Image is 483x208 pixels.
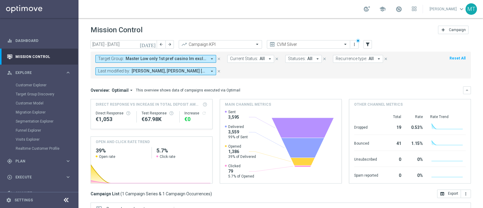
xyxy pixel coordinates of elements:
i: gps_fixed [7,158,12,164]
i: arrow_drop_down [315,56,320,62]
span: 39% of Delivered [228,154,256,159]
div: 19 [385,122,401,132]
button: refresh [202,111,206,116]
div: €1,053 [96,116,132,123]
div: Unsubscribed [354,154,378,164]
i: arrow_drop_down [376,56,382,62]
span: ) [210,191,212,197]
div: Mission Control [7,49,71,65]
span: 99% of Sent [228,135,248,139]
span: Clicked [228,164,254,168]
h1: Mission Control [91,26,142,34]
div: Realtime Customer Profile [16,144,78,153]
button: person_search Explore keyboard_arrow_right [7,70,71,75]
div: Plan [7,158,65,164]
div: Analyze [7,190,65,196]
button: Target Group: Master Low only 1st pref casino lm excl prev camp arrow_drop_down [95,55,216,63]
span: Plan [15,159,65,163]
div: Bounced [354,138,378,148]
input: Select date range [91,40,157,49]
span: school [379,6,386,12]
span: All [369,56,374,61]
button: track_changes Analyze keyboard_arrow_right [7,191,71,196]
span: Talent only 1st pref casino lm ggr nb lm > 0 excl prev camp [126,56,207,61]
span: Open rate [99,154,115,159]
button: keyboard_arrow_down [463,86,471,94]
i: keyboard_arrow_right [65,190,71,196]
a: Customer Explorer [16,83,63,88]
div: Execute [7,174,65,180]
button: add Campaign [438,26,469,34]
a: Funnel Explorer [16,128,63,133]
i: more_vert [352,42,357,47]
i: open_in_browser [440,191,445,196]
i: arrow_drop_down [129,88,134,93]
div: Direct Response [96,111,132,116]
h3: Campaign List [91,191,212,197]
div: Visits Explorer [16,135,78,144]
h2: 5.7% [156,147,207,154]
i: close [384,57,388,61]
span: Opened [228,144,256,149]
div: MT [465,3,477,15]
span: Current Status: [230,56,258,61]
span: Delivered [228,124,248,129]
span: Last modified by: [98,69,130,74]
div: Explore [7,70,65,75]
div: Rate Trend [430,114,466,119]
i: keyboard_arrow_down [465,88,469,92]
button: Optimail arrow_drop_down [110,88,136,93]
div: Customer Explorer [16,81,78,90]
i: equalizer [7,38,12,43]
a: Realtime Customer Profile [16,146,63,151]
div: 1.15% [408,138,423,148]
div: Customer Model [16,99,78,108]
h2: 39% [96,147,147,154]
span: 79 [228,168,254,174]
i: arrow_drop_down [209,56,215,62]
i: arrow_drop_down [267,56,273,62]
span: Analyze [15,191,65,195]
span: Campaign [449,28,466,32]
button: Mission Control [7,54,71,59]
i: track_changes [7,190,12,196]
h3: Overview: [91,88,110,93]
div: 0 [385,154,401,164]
button: Statuses: All arrow_drop_down [285,55,322,63]
div: play_circle_outline Execute keyboard_arrow_right [7,175,71,180]
button: close [322,56,327,62]
button: close [383,56,389,62]
div: This overview shows data of campaigns executed via Optimail [136,88,240,93]
i: more_vert [463,191,468,196]
multiple-options-button: Export to CSV [437,191,471,196]
button: open_in_browser Export [437,190,461,198]
div: 0 [385,170,401,180]
i: trending_up [181,41,187,47]
span: keyboard_arrow_down [458,6,465,12]
div: Total [385,114,401,119]
button: more_vert [461,190,471,198]
span: Explore [15,71,65,75]
a: Dashboard [15,33,71,49]
div: Dashboard [7,33,71,49]
button: arrow_forward [165,40,174,49]
span: 3,595 [228,114,239,120]
div: 41 [385,138,401,148]
i: keyboard_arrow_right [65,174,71,180]
button: equalizer Dashboard [7,38,71,43]
h4: Main channel metrics [225,102,271,107]
div: Migration Explorer [16,108,78,117]
span: Statuses: [288,56,306,61]
button: [DATE] [139,40,157,49]
i: keyboard_arrow_right [65,70,71,75]
div: Dropped [354,122,378,132]
i: arrow_drop_down [209,69,215,74]
i: arrow_back [159,42,163,46]
button: more_vert [351,41,357,48]
span: Click rate [160,154,175,159]
a: [PERSON_NAME]keyboard_arrow_down [429,5,465,14]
